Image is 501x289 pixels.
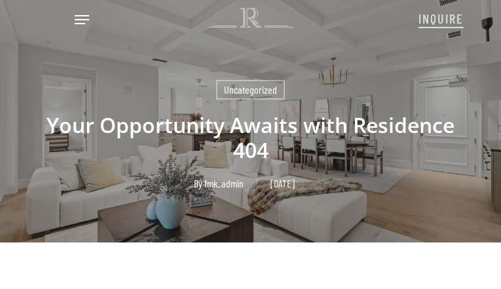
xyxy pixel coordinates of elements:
[418,10,464,26] span: INQUIRE
[30,100,471,176] h1: Your Opportunity Awaits with Residence 404
[257,179,308,188] span: [DATE]
[216,80,285,100] a: Uncategorized
[418,4,464,31] a: INQUIRE
[194,179,202,188] span: By
[75,13,89,26] a: Navigation Menu
[204,177,244,189] a: fmk_admin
